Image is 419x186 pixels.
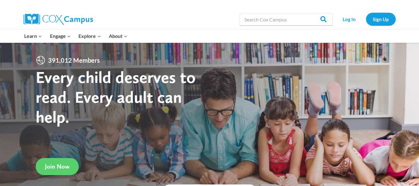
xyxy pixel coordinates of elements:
img: Cox Campus [24,14,93,25]
span: About [109,32,127,40]
span: Learn [24,32,42,40]
strong: Every child deserves to read. Every adult can help. [36,67,196,126]
nav: Primary Navigation [20,29,131,43]
span: Explore [78,32,101,40]
span: Engage [50,32,71,40]
nav: Secondary Navigation [336,13,396,25]
a: Sign Up [366,13,396,25]
a: Log In [336,13,363,25]
a: Join Now [36,158,79,175]
span: Join Now [45,163,69,170]
span: 391,012 Members [46,55,102,65]
input: Search Cox Campus [240,13,333,25]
